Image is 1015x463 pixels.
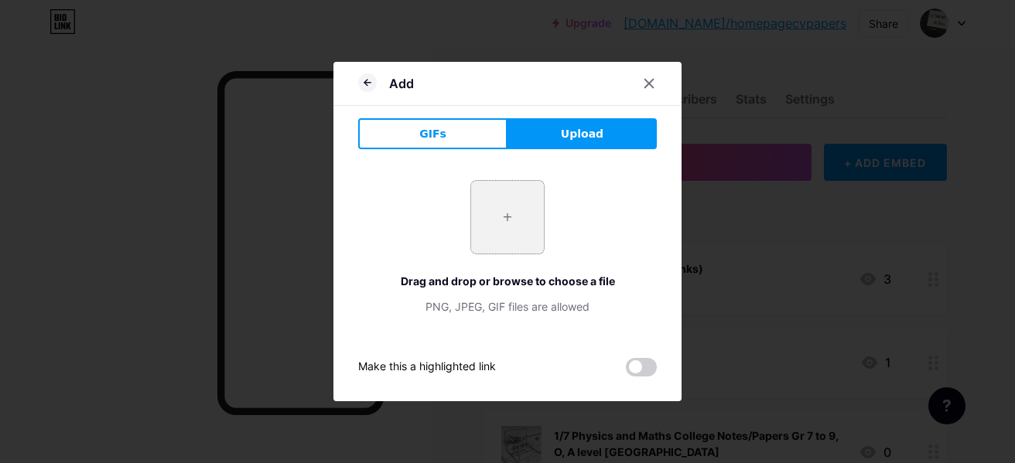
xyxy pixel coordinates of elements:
div: Add [389,74,414,93]
div: Drag and drop or browse to choose a file [358,273,657,289]
span: GIFs [419,126,446,142]
span: Upload [561,126,603,142]
button: Upload [508,118,657,149]
div: Make this a highlighted link [358,358,496,376]
button: GIFs [358,118,508,149]
div: PNG, JPEG, GIF files are allowed [358,298,657,315]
